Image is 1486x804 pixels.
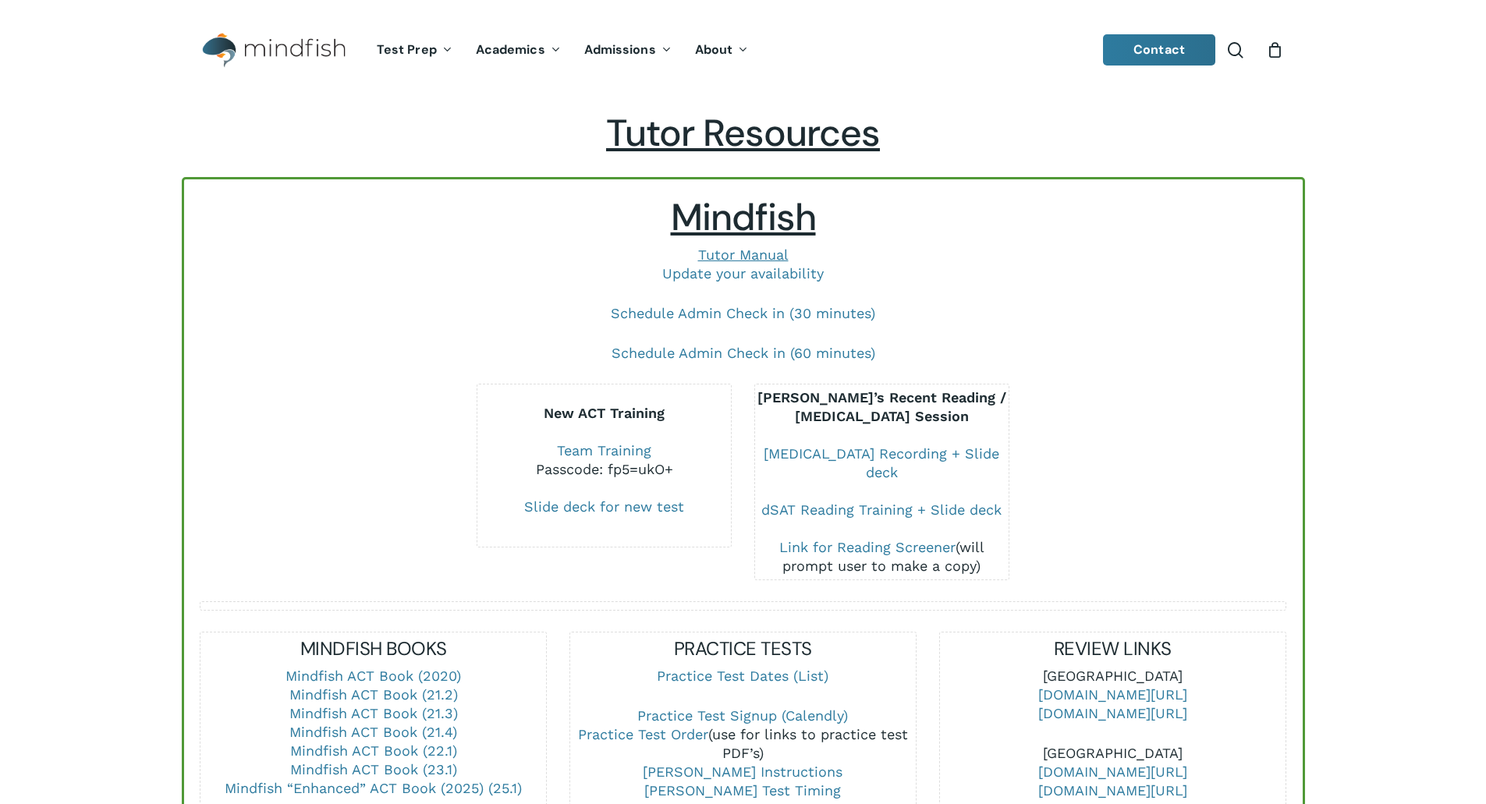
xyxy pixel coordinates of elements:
[477,460,731,479] div: Passcode: fp5=ukO+
[570,636,916,661] h5: PRACTICE TESTS
[657,668,828,684] a: Practice Test Dates (List)
[544,405,665,421] b: New ACT Training
[464,44,573,57] a: Academics
[779,539,956,555] a: Link for Reading Screener
[644,782,841,799] a: [PERSON_NAME] Test Timing
[557,442,651,459] a: Team Training
[698,246,789,263] a: Tutor Manual
[940,636,1286,661] h5: REVIEW LINKS
[761,501,1002,518] a: dSAT Reading Training + Slide deck
[662,265,824,282] a: Update your availability
[683,44,761,57] a: About
[285,668,461,684] a: Mindfish ACT Book (2020)
[365,21,760,80] nav: Main Menu
[290,742,457,759] a: Mindfish ACT Book (22.1)
[365,44,464,57] a: Test Prep
[476,41,545,58] span: Academics
[755,538,1009,576] div: (will prompt user to make a copy)
[1038,705,1187,721] a: [DOMAIN_NAME][URL]
[200,636,546,661] h5: MINDFISH BOOKS
[695,41,733,58] span: About
[573,44,683,57] a: Admissions
[289,686,458,703] a: Mindfish ACT Book (21.2)
[584,41,656,58] span: Admissions
[578,726,708,742] a: Practice Test Order
[606,108,880,158] span: Tutor Resources
[671,193,816,242] span: Mindfish
[1133,41,1185,58] span: Contact
[290,761,457,777] a: Mindfish ACT Book (23.1)
[524,498,684,515] a: Slide deck for new test
[611,305,875,321] a: Schedule Admin Check in (30 minutes)
[1038,763,1187,780] a: [DOMAIN_NAME][URL]
[225,780,522,796] a: Mindfish “Enhanced” ACT Book (2025) (25.1)
[1267,41,1284,58] a: Cart
[289,705,458,721] a: Mindfish ACT Book (21.3)
[612,345,875,361] a: Schedule Admin Check in (60 minutes)
[377,41,437,58] span: Test Prep
[643,763,842,780] a: [PERSON_NAME] Instructions
[757,389,1006,424] b: [PERSON_NAME]’s Recent Reading / [MEDICAL_DATA] Session
[1038,782,1187,799] a: [DOMAIN_NAME][URL]
[289,724,457,740] a: Mindfish ACT Book (21.4)
[1103,34,1215,66] a: Contact
[637,707,848,724] a: Practice Test Signup (Calendly)
[1038,686,1187,703] a: [DOMAIN_NAME][URL]
[182,21,1305,80] header: Main Menu
[940,667,1286,744] p: [GEOGRAPHIC_DATA]
[764,445,999,480] a: [MEDICAL_DATA] Recording + Slide deck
